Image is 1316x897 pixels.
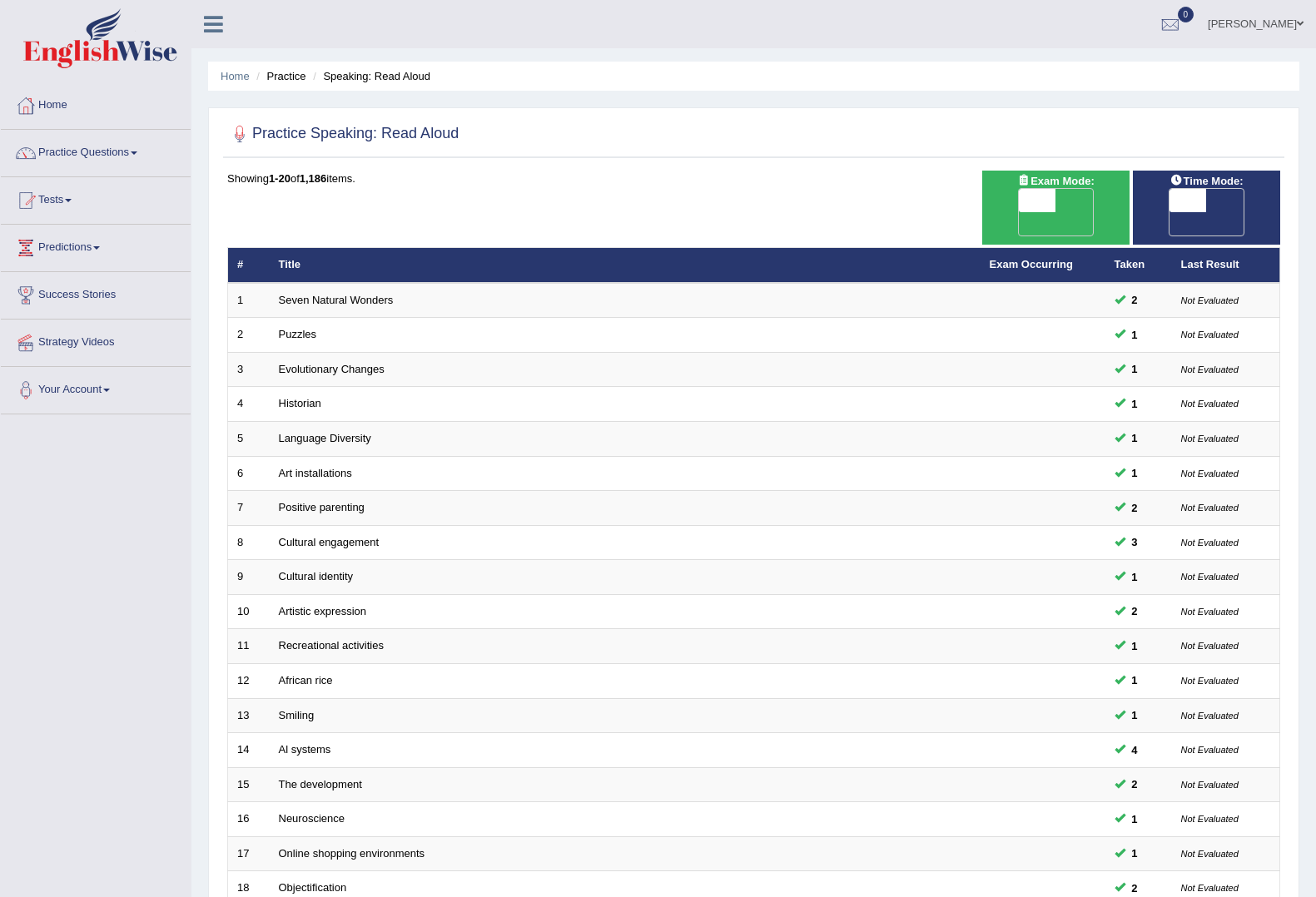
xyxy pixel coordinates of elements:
[309,68,430,84] li: Speaking: Read Aloud
[279,639,384,652] a: Recreational activities
[1181,814,1239,824] small: Not Evaluated
[1,272,191,314] a: Success Stories
[1,225,191,266] a: Predictions
[228,456,270,491] td: 6
[1181,295,1239,305] small: Not Evaluated
[279,709,315,721] a: Smiling
[279,881,347,894] a: Objectification
[1125,291,1145,309] span: You can still take this question
[1125,810,1145,828] span: You can still take this question
[227,121,459,146] h2: Practice Speaking: Read Aloud
[1125,326,1145,344] span: You can still take this question
[228,318,270,353] td: 2
[279,432,371,444] a: Language Diversity
[279,397,321,409] a: Historian
[1181,641,1239,651] small: Not Evaluated
[1181,503,1239,513] small: Not Evaluated
[228,733,270,768] td: 14
[252,68,305,84] li: Practice
[1125,672,1145,689] span: You can still take this question
[1181,745,1239,755] small: Not Evaluated
[227,171,1280,186] div: Showing of items.
[1181,468,1239,478] small: Not Evaluated
[279,536,380,548] a: Cultural engagement
[300,172,327,185] b: 1,186
[1125,568,1145,586] span: You can still take this question
[228,352,270,387] td: 3
[990,258,1073,270] a: Exam Occurring
[279,363,385,375] a: Evolutionary Changes
[228,248,270,283] th: #
[279,467,352,479] a: Art installations
[269,172,291,185] b: 1-20
[279,812,345,825] a: Neuroscience
[279,674,333,686] a: African rice
[228,422,270,457] td: 5
[228,283,270,318] td: 1
[1105,248,1172,283] th: Taken
[279,778,362,790] a: The development
[1178,7,1194,22] span: 0
[228,663,270,698] td: 12
[1181,364,1239,374] small: Not Evaluated
[982,171,1130,245] div: Show exams occurring in exams
[1181,711,1239,721] small: Not Evaluated
[1181,849,1239,859] small: Not Evaluated
[1125,533,1145,551] span: You can still take this question
[279,294,394,306] a: Seven Natural Wonders
[1125,360,1145,378] span: You can still take this question
[1181,676,1239,686] small: Not Evaluated
[228,802,270,837] td: 16
[1125,880,1145,897] span: You can still take this question
[1181,538,1239,548] small: Not Evaluated
[228,560,270,595] td: 9
[1125,845,1145,862] span: You can still take this question
[228,698,270,733] td: 13
[1125,637,1145,655] span: You can still take this question
[1,82,191,124] a: Home
[228,387,270,422] td: 4
[1,367,191,409] a: Your Account
[279,743,331,756] a: Al systems
[1125,776,1145,793] span: You can still take this question
[1125,706,1145,724] span: You can still take this question
[228,836,270,871] td: 17
[279,328,317,340] a: Puzzles
[221,70,250,82] a: Home
[1172,248,1280,283] th: Last Result
[1181,780,1239,790] small: Not Evaluated
[1125,464,1145,482] span: You can still take this question
[1011,172,1100,190] span: Exam Mode:
[1181,399,1239,409] small: Not Evaluated
[1181,883,1239,893] small: Not Evaluated
[228,491,270,526] td: 7
[1181,607,1239,617] small: Not Evaluated
[1,177,191,219] a: Tests
[1181,434,1239,444] small: Not Evaluated
[1125,395,1145,413] span: You can still take this question
[1,320,191,361] a: Strategy Videos
[279,847,425,860] a: Online shopping environments
[279,570,354,582] a: Cultural identity
[279,605,366,617] a: Artistic expression
[228,629,270,664] td: 11
[228,594,270,629] td: 10
[1,130,191,171] a: Practice Questions
[1125,602,1145,620] span: You can still take this question
[1181,572,1239,582] small: Not Evaluated
[279,501,365,513] a: Positive parenting
[228,767,270,802] td: 15
[1125,429,1145,447] span: You can still take this question
[1181,330,1239,339] small: Not Evaluated
[228,525,270,560] td: 8
[270,248,981,283] th: Title
[1125,499,1145,517] span: You can still take this question
[1164,172,1250,190] span: Time Mode:
[1125,741,1145,759] span: You can still take this question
